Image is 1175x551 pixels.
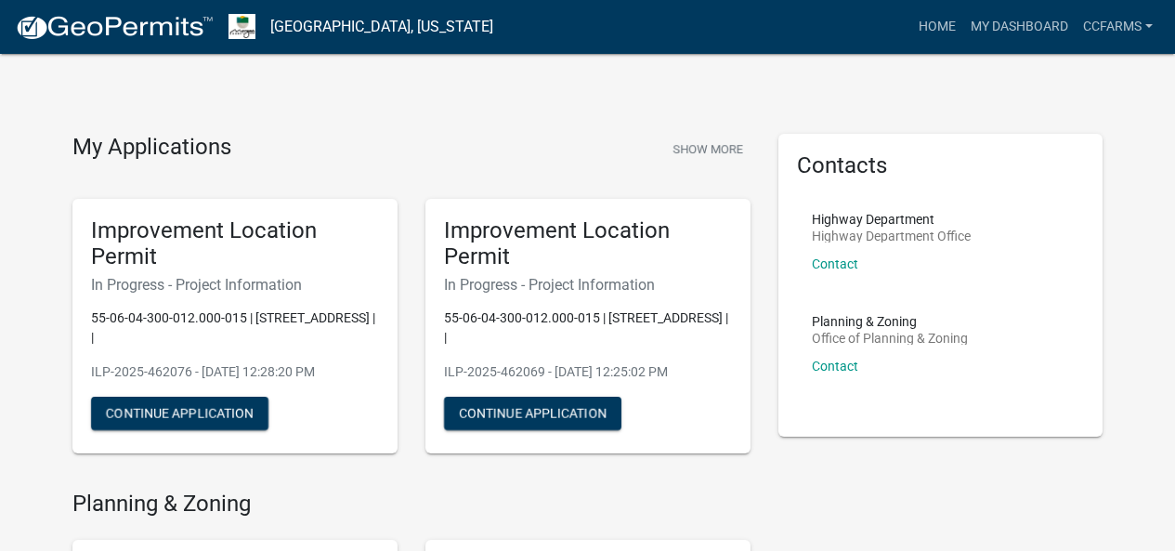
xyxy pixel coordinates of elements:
[444,362,732,382] p: ILP-2025-462069 - [DATE] 12:25:02 PM
[911,9,963,45] a: Home
[812,315,968,328] p: Planning & Zoning
[797,152,1085,179] h5: Contacts
[812,230,971,243] p: Highway Department Office
[444,217,732,271] h5: Improvement Location Permit
[91,308,379,348] p: 55-06-04-300-012.000-015 | [STREET_ADDRESS] | |
[444,308,732,348] p: 55-06-04-300-012.000-015 | [STREET_ADDRESS] | |
[812,213,971,226] p: Highway Department
[812,332,968,345] p: Office of Planning & Zoning
[91,397,268,430] button: Continue Application
[812,256,858,271] a: Contact
[72,491,751,518] h4: Planning & Zoning
[1076,9,1160,45] a: ccfarms
[444,397,621,430] button: Continue Application
[91,362,379,382] p: ILP-2025-462076 - [DATE] 12:28:20 PM
[228,14,255,39] img: Morgan County, Indiana
[812,359,858,374] a: Contact
[91,217,379,271] h5: Improvement Location Permit
[963,9,1076,45] a: My Dashboard
[444,276,732,294] h6: In Progress - Project Information
[72,134,231,162] h4: My Applications
[270,11,493,43] a: [GEOGRAPHIC_DATA], [US_STATE]
[91,276,379,294] h6: In Progress - Project Information
[665,134,751,164] button: Show More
